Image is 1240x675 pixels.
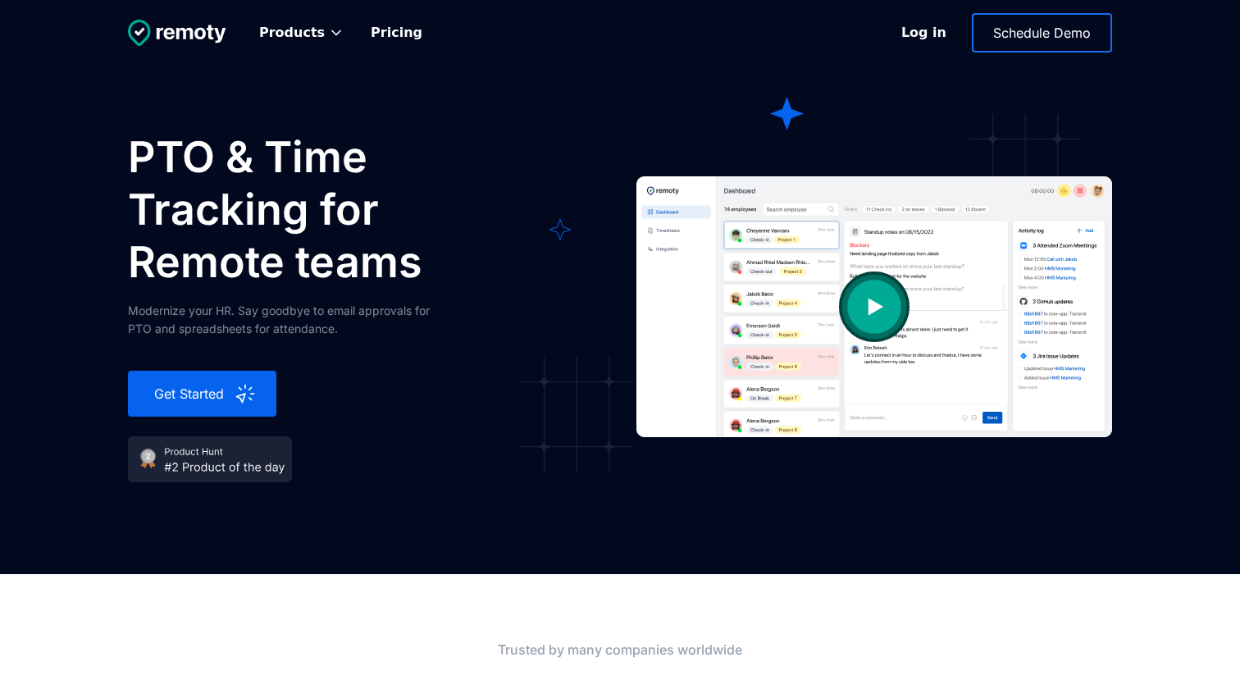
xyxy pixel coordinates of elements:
img: Untitled UI logotext [128,20,226,46]
a: open lightbox [636,131,1112,482]
div: Get Started [148,384,234,404]
a: Pricing [358,15,435,51]
div: Products [259,25,325,41]
div: Products [246,15,358,51]
div: Modernize your HR. Say goodbye to email approvals for PTO and spreadsheets for attendance. [128,302,456,338]
a: Log in [886,14,962,52]
a: Schedule Demo [972,13,1112,52]
h1: PTO & Time Tracking for Remote teams [128,131,538,289]
a: Get Started [128,371,276,417]
div: Log in [901,23,946,43]
h2: Trusted by many companies worldwide [235,640,1005,659]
